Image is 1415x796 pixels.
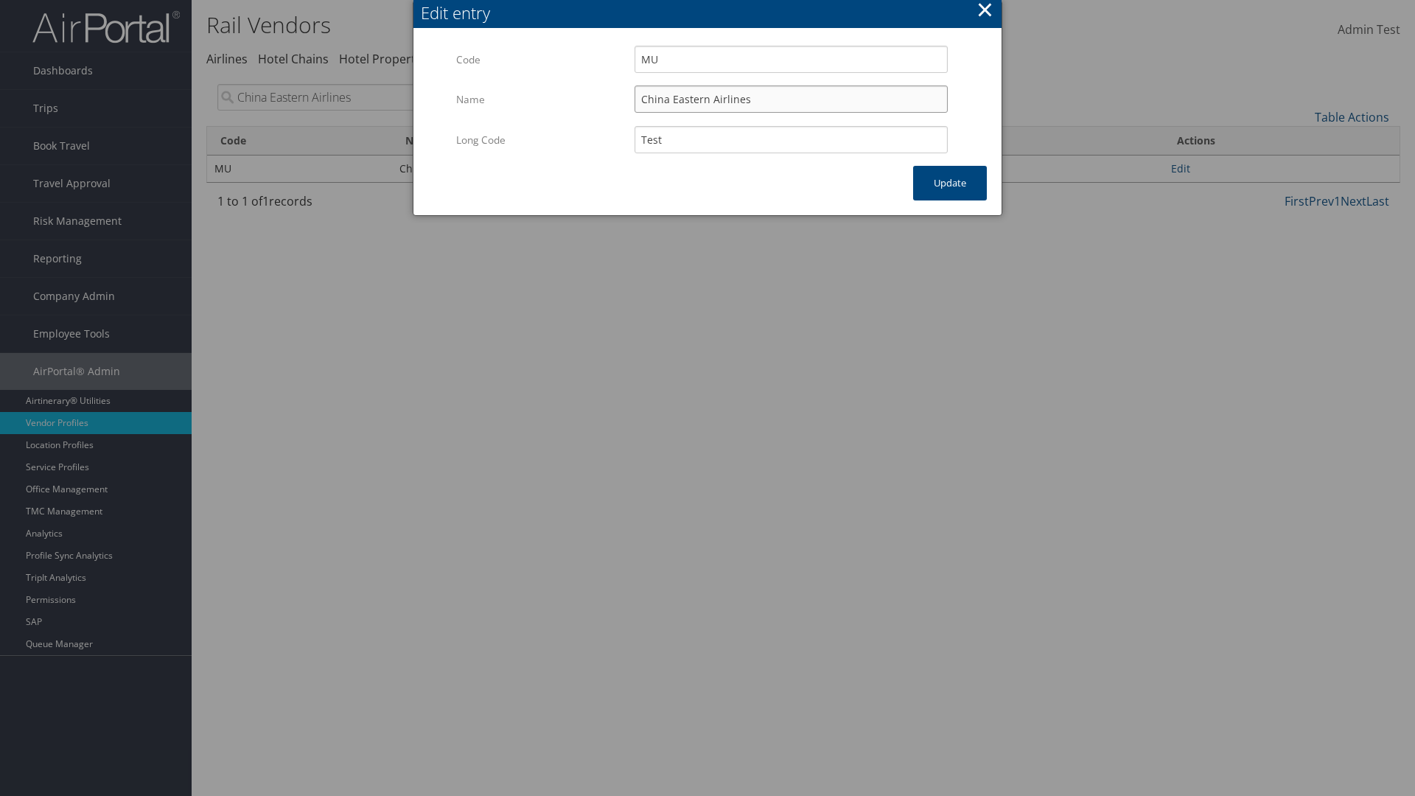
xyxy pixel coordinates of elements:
button: Update [913,166,987,200]
div: Edit entry [421,1,1002,24]
label: Name [456,85,623,114]
label: Long Code [456,126,623,154]
label: Code [456,46,623,74]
